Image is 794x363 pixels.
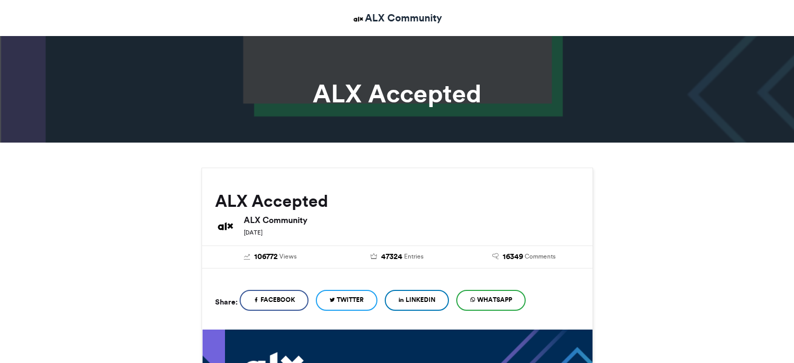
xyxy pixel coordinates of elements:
[254,251,278,263] span: 106772
[215,216,236,237] img: ALX Community
[468,251,579,263] a: 16349 Comments
[352,13,365,26] img: ALX Community
[244,229,263,236] small: [DATE]
[316,290,377,311] a: Twitter
[279,252,297,261] span: Views
[525,252,555,261] span: Comments
[352,10,442,26] a: ALX Community
[108,81,687,106] h1: ALX Accepted
[215,295,238,309] h5: Share:
[215,251,326,263] a: 106772 Views
[215,192,579,210] h2: ALX Accepted
[341,251,453,263] a: 47324 Entries
[477,295,512,305] span: WhatsApp
[404,252,423,261] span: Entries
[381,251,402,263] span: 47324
[260,295,295,305] span: Facebook
[456,290,526,311] a: WhatsApp
[406,295,435,305] span: LinkedIn
[337,295,364,305] span: Twitter
[385,290,449,311] a: LinkedIn
[244,216,579,224] h6: ALX Community
[240,290,309,311] a: Facebook
[503,251,523,263] span: 16349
